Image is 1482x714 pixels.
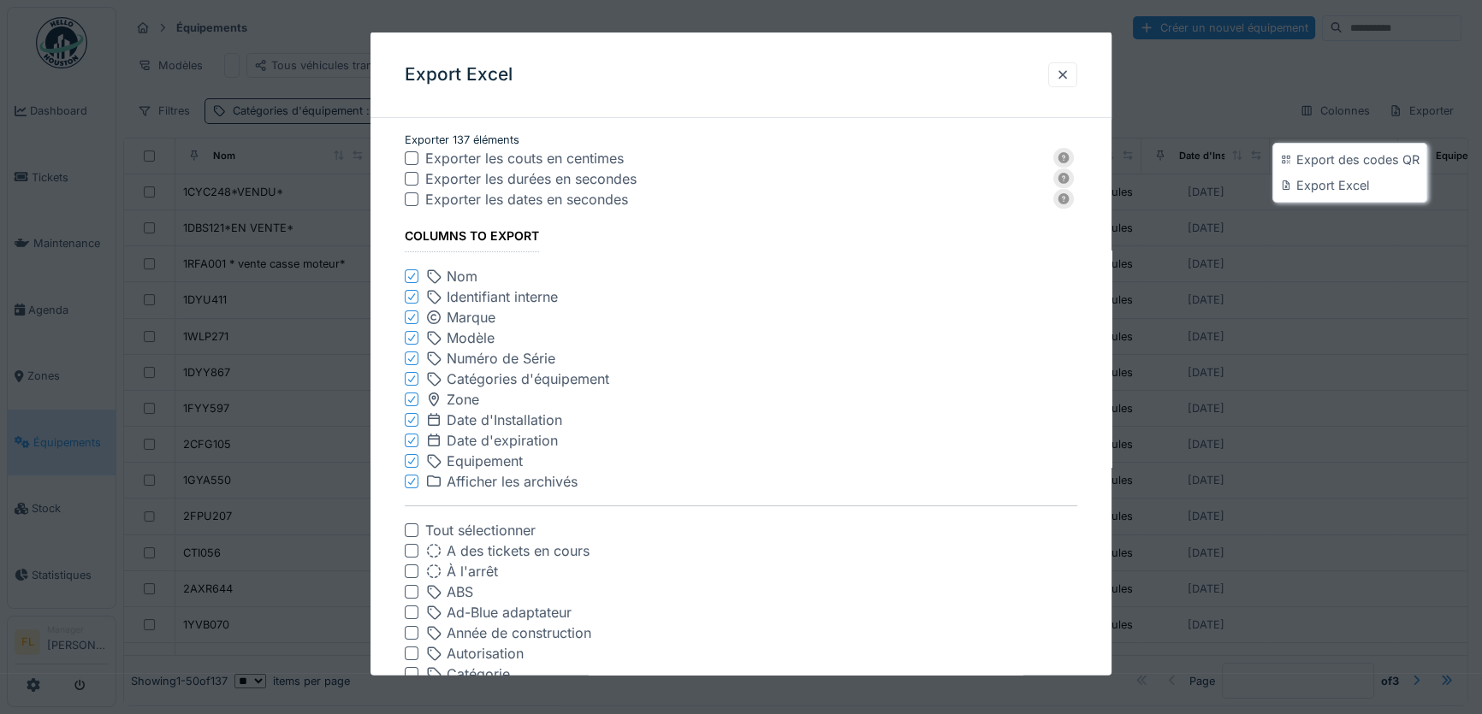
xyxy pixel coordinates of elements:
[425,430,558,451] div: Date d'expiration
[425,471,578,492] div: Afficher les archivés
[425,540,590,561] div: A des tickets en cours
[425,148,1043,168] div: Exporter les couts en centimes
[425,369,609,389] div: Catégories d'équipement
[425,168,1043,189] div: Exporter les durées en secondes
[425,266,477,286] div: Nom
[1277,147,1423,173] div: Export des codes QR
[425,451,523,471] div: Equipement
[425,189,1043,209] div: Exporter les dates en secondes
[405,223,539,252] div: Columns to export
[425,410,562,430] div: Date d'Installation
[425,348,555,369] div: Numéro de Série
[425,286,558,307] div: Identifiant interne
[425,520,536,540] div: Tout sélectionner
[425,643,524,664] div: Autorisation
[425,664,510,684] div: Catégorie
[405,64,513,86] h3: Export Excel
[1277,173,1423,198] div: Export Excel
[425,581,473,602] div: ABS
[425,307,495,327] div: Marque
[425,389,479,410] div: Zone
[425,602,572,623] div: Ad-Blue adaptateur
[425,561,498,581] div: À l'arrêt
[425,623,591,643] div: Année de construction
[425,327,495,348] div: Modèle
